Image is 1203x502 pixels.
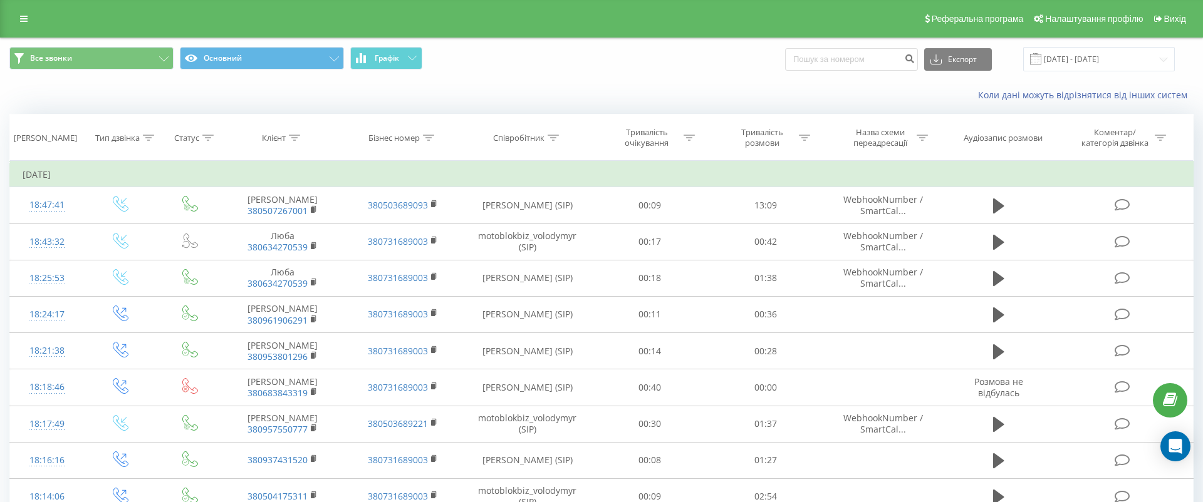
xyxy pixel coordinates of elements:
input: Пошук за номером [785,48,918,71]
span: Розмова не відбулась [974,376,1023,399]
button: Експорт [924,48,992,71]
td: motoblokbiz_volodymyr (SIP) [462,223,592,260]
a: 380731689003 [368,272,428,284]
td: [PERSON_NAME] (SIP) [462,369,592,406]
td: [PERSON_NAME] (SIP) [462,296,592,332]
div: Аудіозапис розмови [964,133,1043,143]
td: [PERSON_NAME] (SIP) [462,187,592,223]
span: Реферальна програма [932,14,1024,24]
td: [PERSON_NAME] (SIP) [462,333,592,369]
a: 380634270539 [247,277,308,289]
a: 380731689003 [368,490,428,502]
div: Співробітник [493,133,544,143]
td: [PERSON_NAME] (SIP) [462,442,592,478]
td: motoblokbiz_volodymyr (SIP) [462,406,592,442]
td: [PERSON_NAME] (SIP) [462,260,592,296]
div: 18:17:49 [23,412,71,436]
a: 380507267001 [247,205,308,217]
a: 380504175311 [247,490,308,502]
a: 380731689003 [368,345,428,357]
div: Тривалість розмови [729,127,796,148]
td: 13:09 [707,187,823,223]
div: Назва схеми переадресації [846,127,914,148]
a: 380953801296 [247,351,308,362]
td: 00:11 [592,296,707,332]
div: 18:43:32 [23,230,71,254]
td: 01:37 [707,406,823,442]
a: 380957550777 [247,423,308,435]
a: 380731689003 [368,454,428,466]
div: Бізнес номер [368,133,420,143]
td: [PERSON_NAME] [222,187,343,223]
button: Основний [180,47,344,69]
div: Статус [174,133,199,143]
a: 380937431520 [247,454,308,466]
span: WebhookNumber / SmartCal... [843,266,923,289]
a: 380634270539 [247,241,308,253]
span: Вихід [1164,14,1186,24]
div: 18:18:46 [23,375,71,399]
td: Люба [222,223,343,260]
td: 00:00 [707,369,823,406]
td: 00:36 [707,296,823,332]
span: Графік [375,54,399,63]
td: 00:08 [592,442,707,478]
td: 00:09 [592,187,707,223]
a: 380503689093 [368,199,428,211]
td: 01:38 [707,260,823,296]
a: 380683843319 [247,387,308,399]
td: 00:42 [707,223,823,260]
span: WebhookNumber / SmartCal... [843,412,923,435]
td: Люба [222,260,343,296]
span: Налаштування профілю [1045,14,1143,24]
span: WebhookNumber / SmartCal... [843,230,923,253]
td: [PERSON_NAME] [222,333,343,369]
td: 00:17 [592,223,707,260]
button: Все звонки [9,47,174,69]
td: 00:40 [592,369,707,406]
a: 380731689003 [368,381,428,393]
a: 380731689003 [368,308,428,320]
td: [PERSON_NAME] [222,369,343,406]
div: Тип дзвінка [95,133,140,143]
button: Графік [350,47,422,69]
div: Клієнт [262,133,286,143]
div: Коментар/категорія дзвінка [1078,127,1152,148]
a: 380961906291 [247,314,308,326]
td: [DATE] [10,162,1194,187]
div: Open Intercom Messenger [1160,431,1190,461]
div: 18:24:17 [23,302,71,327]
div: 18:47:41 [23,193,71,217]
div: 18:25:53 [23,266,71,290]
a: 380731689003 [368,235,428,247]
td: 00:14 [592,333,707,369]
td: 00:18 [592,260,707,296]
a: 380503689221 [368,417,428,429]
div: 18:21:38 [23,339,71,363]
span: WebhookNumber / SmartCal... [843,193,923,217]
td: [PERSON_NAME] [222,406,343,442]
a: Коли дані можуть відрізнятися вiд інших систем [978,89,1194,101]
div: Тривалість очікування [613,127,680,148]
div: [PERSON_NAME] [14,133,77,143]
td: 00:28 [707,333,823,369]
div: 18:16:16 [23,448,71,473]
span: Все звонки [30,53,72,63]
td: [PERSON_NAME] [222,296,343,332]
td: 00:30 [592,406,707,442]
td: 01:27 [707,442,823,478]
